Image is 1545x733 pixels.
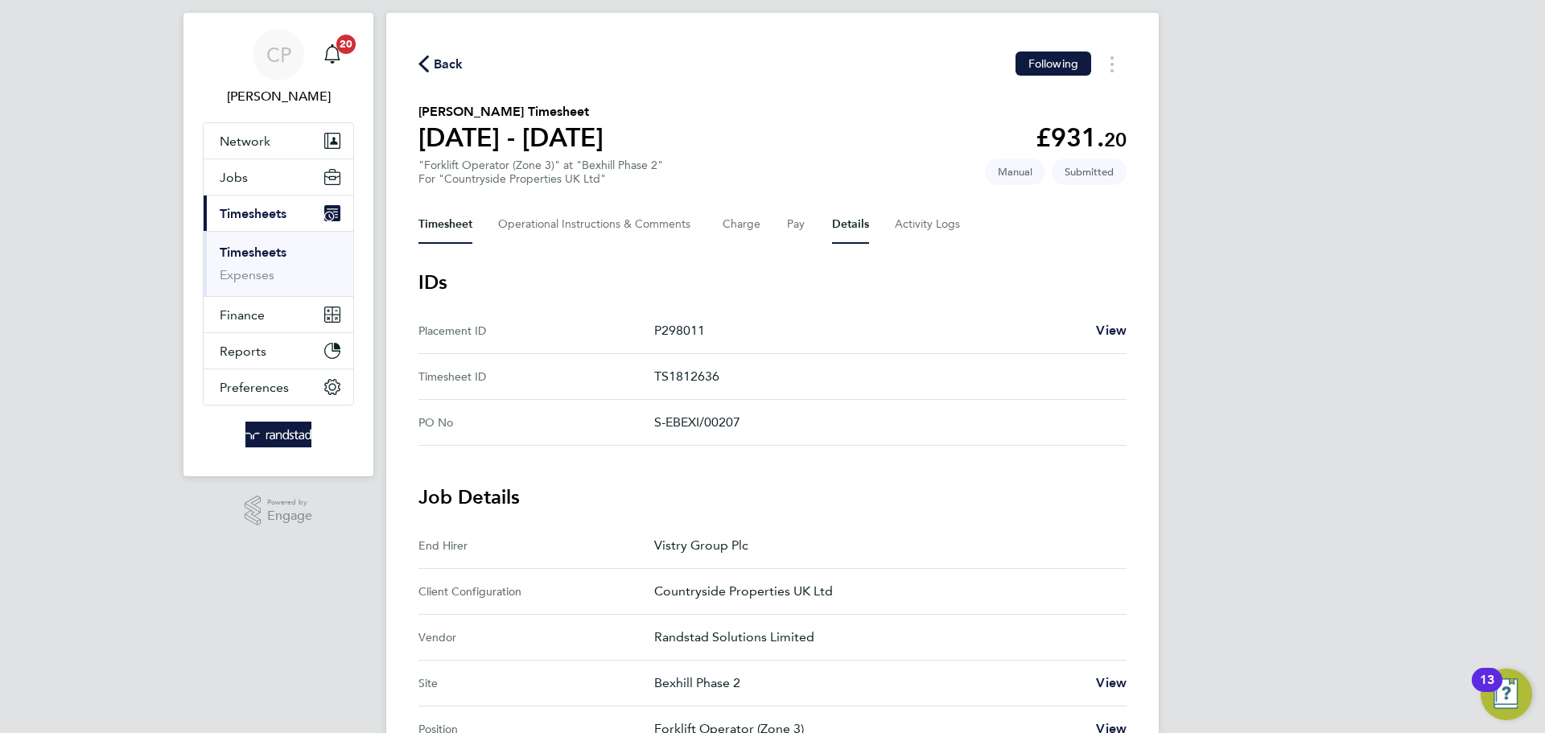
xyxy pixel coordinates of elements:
div: Vendor [418,628,654,647]
div: For "Countryside Properties UK Ltd" [418,172,663,186]
span: Network [220,134,270,149]
span: Engage [267,509,312,523]
span: Back [434,55,463,74]
button: Finance [204,297,353,332]
app-decimal: £931. [1036,122,1127,153]
span: 20 [1104,128,1127,151]
h2: [PERSON_NAME] Timesheet [418,102,604,121]
span: Powered by [267,496,312,509]
div: Timesheets [204,231,353,296]
h3: IDs [418,270,1127,295]
p: Bexhill Phase 2 [654,673,1083,693]
span: Timesheets [220,206,286,221]
div: PO No [418,413,654,432]
button: Jobs [204,159,353,195]
p: Countryside Properties UK Ltd [654,582,1114,601]
span: View [1096,675,1127,690]
div: Site [418,673,654,693]
button: Back [418,54,463,74]
button: Details [832,205,869,244]
span: View [1096,323,1127,338]
button: Pay [787,205,806,244]
span: Finance [220,307,265,323]
button: Following [1016,51,1091,76]
span: Preferences [220,380,289,395]
a: 20 [316,29,348,80]
button: Timesheets Menu [1098,51,1127,76]
div: Client Configuration [418,582,654,601]
button: Network [204,123,353,159]
div: Timesheet ID [418,367,654,386]
span: Reports [220,344,266,359]
a: Go to home page [203,422,354,447]
button: Timesheets [204,196,353,231]
div: "Forklift Operator (Zone 3)" at "Bexhill Phase 2" [418,159,663,186]
button: Open Resource Center, 13 new notifications [1481,669,1532,720]
a: Timesheets [220,245,286,260]
span: CP [266,44,291,65]
span: 20 [336,35,356,54]
p: P298011 [654,321,1083,340]
div: End Hirer [418,536,654,555]
button: Reports [204,333,353,369]
button: Preferences [204,369,353,405]
p: Randstad Solutions Limited [654,628,1114,647]
a: View [1096,673,1127,693]
button: Operational Instructions & Comments [498,205,697,244]
span: Following [1028,56,1078,71]
button: Timesheet [418,205,472,244]
span: Ciaran Poole [203,87,354,106]
span: Jobs [220,170,248,185]
img: randstad-logo-retina.png [245,422,312,447]
p: Vistry Group Plc [654,536,1114,555]
span: This timesheet is Submitted. [1052,159,1127,185]
h1: [DATE] - [DATE] [418,121,604,154]
div: Placement ID [418,321,654,340]
div: 13 [1480,680,1494,701]
a: View [1096,321,1127,340]
button: Charge [723,205,761,244]
p: TS1812636 [654,367,1114,386]
a: Powered byEngage [245,496,313,526]
p: S-EBEXI/00207 [654,413,1114,432]
h3: Job Details [418,484,1127,510]
button: Activity Logs [895,205,962,244]
span: This timesheet was manually created. [985,159,1045,185]
a: CP[PERSON_NAME] [203,29,354,106]
nav: Main navigation [183,13,373,476]
a: Expenses [220,267,274,282]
